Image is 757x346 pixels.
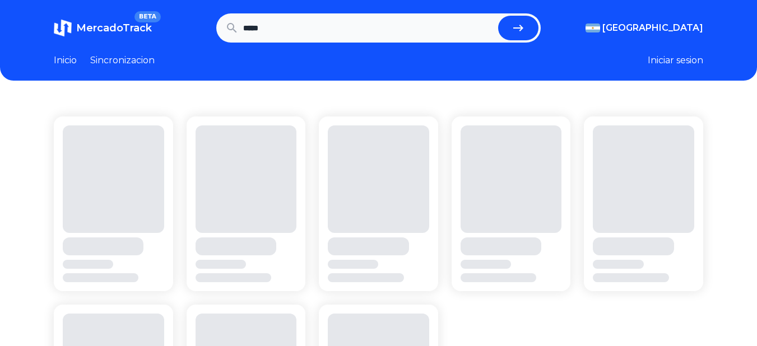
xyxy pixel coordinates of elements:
[90,54,155,67] a: Sincronizacion
[602,21,703,35] span: [GEOGRAPHIC_DATA]
[586,21,703,35] button: [GEOGRAPHIC_DATA]
[54,19,72,37] img: MercadoTrack
[648,54,703,67] button: Iniciar sesion
[54,54,77,67] a: Inicio
[586,24,600,32] img: Argentina
[134,11,161,22] span: BETA
[76,22,152,34] span: MercadoTrack
[54,19,152,37] a: MercadoTrackBETA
